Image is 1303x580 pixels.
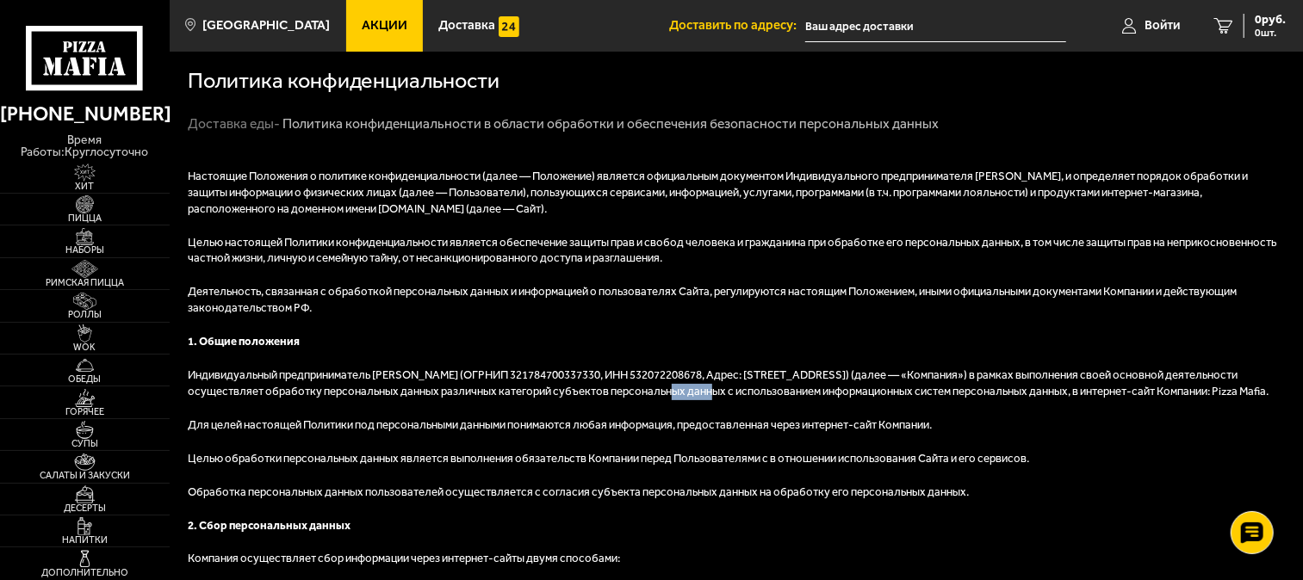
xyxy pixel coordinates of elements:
[188,519,351,532] b: 2. Сбор персональных данных
[188,235,1285,268] p: Целью настоящей Политики конфиденциальности является обеспечение защиты прав и свобод человека и ...
[282,115,939,133] div: Политика конфиденциальности в области обработки и обеспечения безопасности персональных данных
[188,284,1285,317] p: Деятельность, связанная с обработкой персональных данных и информацией о пользователях Сайта, рег...
[188,335,300,348] b: 1. Общие положения
[188,115,280,132] a: Доставка еды-
[188,551,1285,567] p: Компания осуществляет сбор информации через интернет-сайты двумя способами:
[669,19,805,32] span: Доставить по адресу:
[1255,14,1286,26] span: 0 руб.
[188,169,1285,218] p: Настоящие Положения о политике конфиденциальности (далее — Положение) является официальным докуме...
[188,484,1285,501] p: Обработка персональных данных пользователей осуществляется с согласия субъекта персональных данны...
[202,19,330,32] span: [GEOGRAPHIC_DATA]
[188,70,499,91] h1: Политика конфиденциальности
[188,417,1285,434] p: Для целей настоящей Политики под персональными данными понимаются любая информация, предоставленн...
[188,451,1285,467] p: Целью обработки персональных данных является выполнения обязательств Компании перед Пользователям...
[805,10,1066,42] input: Ваш адрес доставки
[499,16,519,37] img: 15daf4d41897b9f0e9f617042186c801.svg
[362,19,407,32] span: Акции
[1255,28,1286,38] span: 0 шт.
[1145,19,1180,32] span: Войти
[188,367,1285,400] p: Индивидуальный предприниматель [PERSON_NAME] (ОГРНИП 321784700337330, ИНН 532072208678, Адрес: [S...
[438,19,495,32] span: Доставка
